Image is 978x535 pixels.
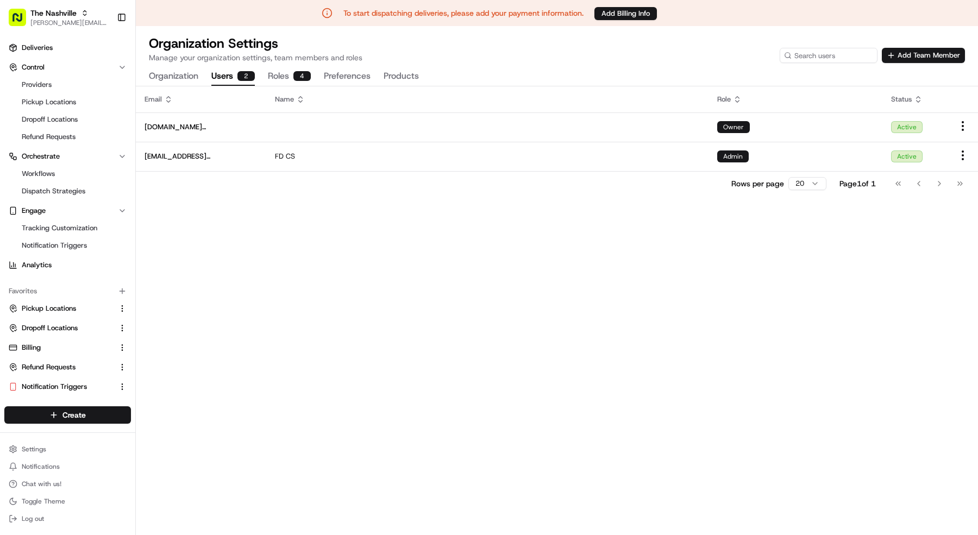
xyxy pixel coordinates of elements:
[22,480,61,488] span: Chat with us!
[839,178,876,189] div: Page 1 of 1
[22,462,60,471] span: Notifications
[22,304,76,313] span: Pickup Locations
[74,168,78,177] span: •
[384,67,419,86] button: Products
[4,282,131,300] div: Favorites
[17,238,118,253] a: Notification Triggers
[22,343,41,353] span: Billing
[108,269,131,277] span: Pylon
[4,256,131,274] a: Analytics
[87,238,179,257] a: 💻API Documentation
[4,511,131,526] button: Log out
[149,52,362,63] p: Manage your organization settings, team members and roles
[11,187,28,204] img: ezil cloma
[30,8,77,18] button: The Nashville
[80,168,103,177] span: [DATE]
[275,95,700,104] div: Name
[22,152,60,161] span: Orchestrate
[17,184,118,199] a: Dispatch Strategies
[324,67,371,86] button: Preferences
[22,382,87,392] span: Notification Triggers
[717,121,750,133] div: Owner
[34,168,72,177] span: nakirzaman
[68,197,72,206] span: •
[9,323,114,333] a: Dropoff Locations
[22,497,65,506] span: Toggle Theme
[145,122,258,132] span: [DOMAIN_NAME][EMAIL_ADDRESS][DOMAIN_NAME]
[49,114,149,123] div: We're available if you need us!
[9,304,114,313] a: Pickup Locations
[22,186,85,196] span: Dispatch Strategies
[9,362,114,372] a: Refund Requests
[891,150,923,162] div: Active
[4,358,131,376] button: Refund Requests
[185,106,198,119] button: Start new chat
[23,103,42,123] img: 1727276513143-84d647e1-66c0-4f92-a045-3c9f9f5dfd92
[17,166,118,181] a: Workflows
[17,112,118,127] a: Dropoff Locations
[780,48,877,63] input: Search users
[22,62,45,72] span: Control
[22,43,53,53] span: Deliveries
[4,319,131,337] button: Dropoff Locations
[594,7,657,20] button: Add Billing Info
[22,169,55,179] span: Workflows
[28,70,196,81] input: Got a question? Start typing here...
[4,442,131,457] button: Settings
[4,202,131,219] button: Engage
[4,300,131,317] button: Pickup Locations
[75,197,97,206] span: [DATE]
[882,48,965,63] button: Add Team Member
[4,476,131,492] button: Chat with us!
[4,339,131,356] button: Billing
[891,121,923,133] div: Active
[11,103,30,123] img: 1736555255976-a54dd68f-1ca7-489b-9aae-adbdc363a1c4
[7,238,87,257] a: 📗Knowledge Base
[268,67,311,86] button: Roles
[717,95,874,104] div: Role
[17,95,118,110] a: Pickup Locations
[145,152,258,161] span: [EMAIL_ADDRESS][DOMAIN_NAME]
[92,243,101,252] div: 💻
[17,129,118,144] a: Refund Requests
[30,18,108,27] button: [PERSON_NAME][EMAIL_ADDRESS][DOMAIN_NAME]
[11,10,33,32] img: Nash
[11,158,28,175] img: nakirzaman
[4,459,131,474] button: Notifications
[22,132,76,142] span: Refund Requests
[286,152,295,161] span: CS
[275,152,284,161] span: FD
[4,59,131,76] button: Control
[145,95,258,104] div: Email
[22,115,78,124] span: Dropoff Locations
[22,80,52,90] span: Providers
[211,67,255,86] button: Users
[22,445,46,454] span: Settings
[34,197,66,206] span: ezil cloma
[62,410,86,420] span: Create
[17,221,118,236] a: Tracking Customization
[4,4,112,30] button: The Nashville[PERSON_NAME][EMAIL_ADDRESS][DOMAIN_NAME]
[22,97,76,107] span: Pickup Locations
[4,148,131,165] button: Orchestrate
[11,141,73,149] div: Past conversations
[22,223,97,233] span: Tracking Customization
[343,8,584,18] p: To start dispatching deliveries, please add your payment information.
[22,206,46,216] span: Engage
[168,139,198,152] button: See all
[717,150,749,162] div: Admin
[11,243,20,252] div: 📗
[22,362,76,372] span: Refund Requests
[9,382,114,392] a: Notification Triggers
[4,378,131,395] button: Notification Triggers
[731,178,784,189] p: Rows per page
[22,514,44,523] span: Log out
[149,67,198,86] button: Organization
[4,39,131,56] a: Deliveries
[77,268,131,277] a: Powered byPylon
[22,323,78,333] span: Dropoff Locations
[22,241,87,250] span: Notification Triggers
